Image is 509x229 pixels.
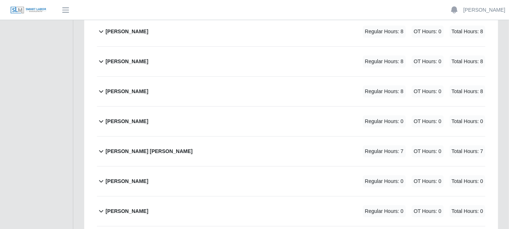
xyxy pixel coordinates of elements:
button: [PERSON_NAME] Regular Hours: 0 OT Hours: 0 Total Hours: 0 [97,107,485,136]
span: Regular Hours: 8 [363,26,406,38]
a: [PERSON_NAME] [463,6,505,14]
span: OT Hours: 0 [412,205,444,217]
span: Total Hours: 7 [450,145,485,157]
b: [PERSON_NAME] [105,28,148,35]
button: [PERSON_NAME] Regular Hours: 0 OT Hours: 0 Total Hours: 0 [97,167,485,196]
span: Regular Hours: 0 [363,175,406,187]
span: Total Hours: 0 [450,115,485,127]
button: [PERSON_NAME] [PERSON_NAME] Regular Hours: 7 OT Hours: 0 Total Hours: 7 [97,137,485,166]
span: OT Hours: 0 [412,115,444,127]
span: OT Hours: 0 [412,26,444,38]
b: [PERSON_NAME] [105,178,148,185]
span: Regular Hours: 8 [363,56,406,68]
span: OT Hours: 0 [412,175,444,187]
span: Total Hours: 0 [450,175,485,187]
span: Regular Hours: 7 [363,145,406,157]
button: [PERSON_NAME] Regular Hours: 8 OT Hours: 0 Total Hours: 8 [97,77,485,106]
span: OT Hours: 0 [412,56,444,68]
span: OT Hours: 0 [412,85,444,98]
span: Total Hours: 8 [450,56,485,68]
span: Total Hours: 0 [450,205,485,217]
b: [PERSON_NAME] [105,118,148,125]
b: [PERSON_NAME] [105,88,148,95]
img: SLM Logo [10,6,47,14]
span: Regular Hours: 8 [363,85,406,98]
span: OT Hours: 0 [412,145,444,157]
span: Total Hours: 8 [450,26,485,38]
span: Regular Hours: 0 [363,205,406,217]
span: Regular Hours: 0 [363,115,406,127]
button: [PERSON_NAME] Regular Hours: 8 OT Hours: 0 Total Hours: 8 [97,17,485,46]
button: [PERSON_NAME] Regular Hours: 0 OT Hours: 0 Total Hours: 0 [97,196,485,226]
b: [PERSON_NAME] [PERSON_NAME] [105,148,193,155]
b: [PERSON_NAME] [105,207,148,215]
button: [PERSON_NAME] Regular Hours: 8 OT Hours: 0 Total Hours: 8 [97,47,485,76]
b: [PERSON_NAME] [105,58,148,65]
span: Total Hours: 8 [450,85,485,98]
